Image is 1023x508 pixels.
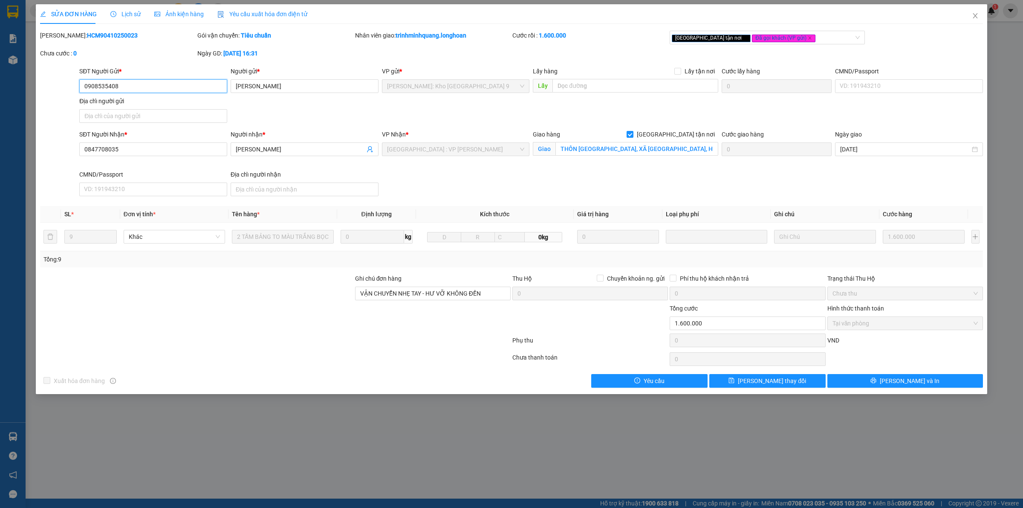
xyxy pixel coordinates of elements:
input: Địa chỉ của người gửi [79,109,227,123]
img: icon [217,11,224,18]
strong: (Công Ty TNHH Chuyển Phát Nhanh Bảo An - MST: 0109597835) [6,35,133,48]
input: VD: Bàn, Ghế [232,230,333,244]
input: Cước giao hàng [722,142,832,156]
span: printer [870,377,876,384]
div: CMND/Passport [835,67,983,76]
label: Cước giao hàng [722,131,764,138]
b: [DATE] 16:31 [223,50,258,57]
span: Giao [533,142,555,156]
button: exclamation-circleYêu cầu [591,374,708,388]
span: Lấy hàng [533,68,558,75]
span: Đã gọi khách (VP gửi) [752,35,815,42]
label: Hình thức thanh toán [827,305,884,312]
div: Người nhận [231,130,379,139]
input: Ngày giao [840,145,970,154]
label: Ghi chú đơn hàng [355,275,402,282]
th: Loại phụ phí [662,206,771,223]
span: Giá trị hàng [577,211,609,218]
span: Lấy [533,79,552,93]
input: Dọc đường [552,79,718,93]
span: VP Nhận [382,131,406,138]
span: Xuất hóa đơn hàng [50,376,108,386]
div: SĐT Người Nhận [79,130,227,139]
button: plus [971,230,980,244]
input: Địa chỉ của người nhận [231,183,379,196]
div: [PERSON_NAME]: [40,31,196,40]
button: save[PERSON_NAME] thay đổi [709,374,826,388]
span: Lịch sử [110,11,141,17]
div: Người gửi [231,67,379,76]
span: close [743,36,747,40]
span: Ảnh kiện hàng [154,11,204,17]
div: Địa chỉ người nhận [231,170,379,179]
span: [PHONE_NUMBER] - [DOMAIN_NAME] [9,51,131,83]
span: Hồ Chí Minh: Kho Thủ Đức & Quận 9 [387,80,525,93]
span: Định lượng [361,211,392,218]
span: Kích thước [480,211,509,218]
button: delete [43,230,57,244]
div: Trạng thái Thu Hộ [827,274,983,283]
th: Ghi chú [771,206,879,223]
span: Lấy tận nơi [681,67,718,76]
span: kg [404,230,413,244]
input: C [494,232,525,242]
span: Chưa thu [832,287,978,300]
span: close [808,36,812,40]
div: VP gửi [382,67,530,76]
b: 1.600.000 [539,32,566,39]
span: info-circle [110,378,116,384]
input: R [461,232,495,242]
input: Giao tận nơi [555,142,718,156]
span: [GEOGRAPHIC_DATA] tận nơi [672,35,751,42]
b: HCM90410250023 [87,32,138,39]
span: VND [827,337,839,344]
input: Cước lấy hàng [722,79,832,93]
div: Chưa cước : [40,49,196,58]
label: Cước lấy hàng [722,68,760,75]
span: 0kg [525,232,562,242]
div: Địa chỉ người gửi [79,96,227,106]
div: Chưa thanh toán [511,353,669,368]
span: Đơn vị tính [124,211,156,218]
span: Giao hàng [533,131,560,138]
span: [GEOGRAPHIC_DATA] tận nơi [633,130,718,139]
span: user-add [367,146,373,153]
span: Thu Hộ [512,275,532,282]
span: Đà Nẵng : VP Thanh Khê [387,143,525,156]
span: save [728,377,734,384]
div: Phụ thu [511,336,669,351]
span: [PERSON_NAME] thay đổi [738,376,806,386]
span: [PERSON_NAME] và In [880,376,939,386]
span: Tổng cước [670,305,698,312]
span: Chuyển khoản ng. gửi [604,274,668,283]
span: exclamation-circle [634,377,640,384]
label: Ngày giao [835,131,862,138]
input: D [427,232,461,242]
input: Ghi chú đơn hàng [355,287,511,300]
div: Tổng: 9 [43,255,395,264]
span: Khác [129,230,220,243]
span: Tên hàng [232,211,260,218]
strong: BIÊN NHẬN VẬN CHUYỂN BẢO AN EXPRESS [7,12,131,32]
span: Yêu cầu xuất hóa đơn điện tử [217,11,307,17]
span: Phí thu hộ khách nhận trả [676,274,752,283]
span: Tại văn phòng [832,317,978,330]
div: Cước rồi : [512,31,668,40]
span: Yêu cầu [644,376,665,386]
span: picture [154,11,160,17]
span: SL [64,211,71,218]
button: Close [963,4,987,28]
span: SỬA ĐƠN HÀNG [40,11,97,17]
b: 0 [73,50,77,57]
div: CMND/Passport [79,170,227,179]
span: close [972,12,979,19]
span: Cước hàng [883,211,912,218]
div: Nhân viên giao: [355,31,511,40]
div: SĐT Người Gửi [79,67,227,76]
div: Gói vận chuyển: [197,31,353,40]
span: clock-circle [110,11,116,17]
input: Ghi Chú [774,230,876,244]
b: trinhminhquang.longhoan [396,32,466,39]
button: printer[PERSON_NAME] và In [827,374,983,388]
input: 0 [577,230,659,244]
